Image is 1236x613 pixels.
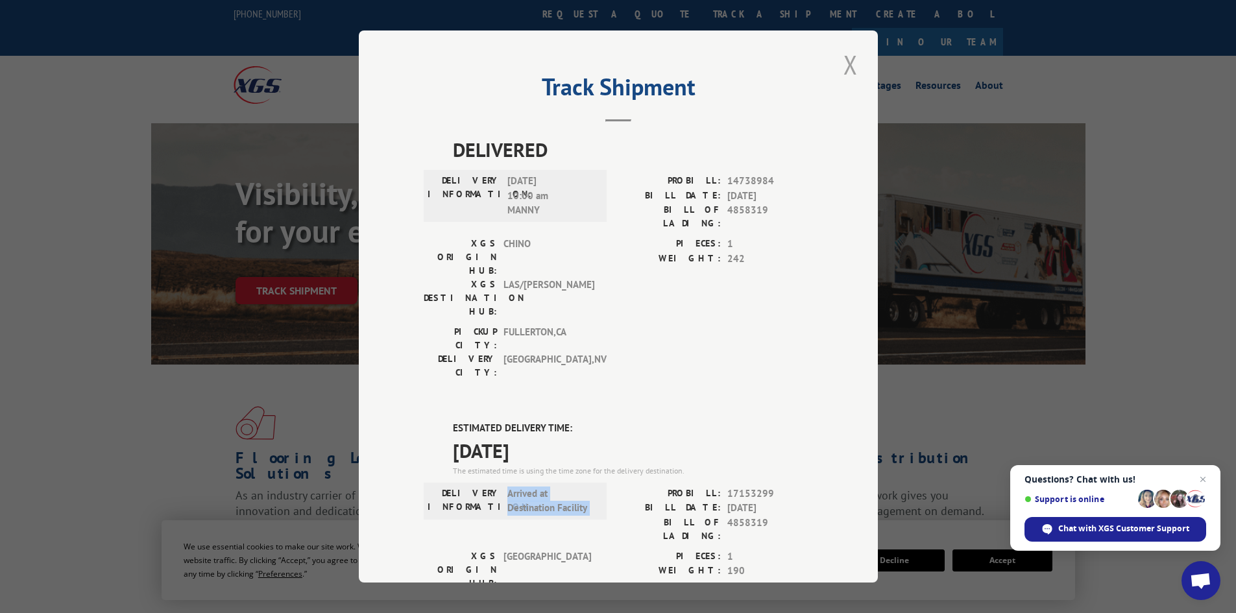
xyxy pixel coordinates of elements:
label: DELIVERY INFORMATION: [428,487,501,516]
label: PIECES: [618,237,721,252]
label: BILL DATE: [618,501,721,516]
label: ESTIMATED DELIVERY TIME: [453,421,813,436]
label: PIECES: [618,549,721,564]
label: DELIVERY INFORMATION: [428,174,501,218]
span: Chat with XGS Customer Support [1058,523,1189,535]
span: [GEOGRAPHIC_DATA] [503,549,591,590]
label: BILL OF LADING: [618,203,721,230]
span: Questions? Chat with us! [1024,474,1206,485]
span: 1 [727,237,813,252]
span: 1 [727,549,813,564]
span: Arrived at Destination Facility [507,487,595,516]
span: [DATE] 10:00 am MANNY [507,174,595,218]
span: 190 [727,564,813,579]
span: [DATE] [727,189,813,204]
span: 14738984 [727,174,813,189]
label: PROBILL: [618,174,721,189]
label: PICKUP CITY: [424,325,497,352]
span: DELIVERED [453,135,813,164]
label: DELIVERY CITY: [424,352,497,379]
span: 242 [727,252,813,267]
button: Close modal [840,47,862,82]
span: FULLERTON , CA [503,325,591,352]
label: PROBILL: [618,487,721,501]
label: WEIGHT: [618,252,721,267]
div: The estimated time is using the time zone for the delivery destination. [453,465,813,477]
label: XGS ORIGIN HUB: [424,237,497,278]
label: BILL OF LADING: [618,516,721,543]
span: [GEOGRAPHIC_DATA] , NV [503,352,591,379]
span: [DATE] [727,501,813,516]
label: BILL DATE: [618,189,721,204]
label: XGS DESTINATION HUB: [424,278,497,319]
span: CHINO [503,237,591,278]
span: 4858319 [727,203,813,230]
label: XGS ORIGIN HUB: [424,549,497,590]
span: 17153299 [727,487,813,501]
label: WEIGHT: [618,564,721,579]
span: 4858319 [727,516,813,543]
span: Chat with XGS Customer Support [1024,517,1206,542]
span: LAS/[PERSON_NAME] [503,278,591,319]
span: [DATE] [453,436,813,465]
span: Support is online [1024,494,1133,504]
h2: Track Shipment [424,78,813,102]
a: Open chat [1181,561,1220,600]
